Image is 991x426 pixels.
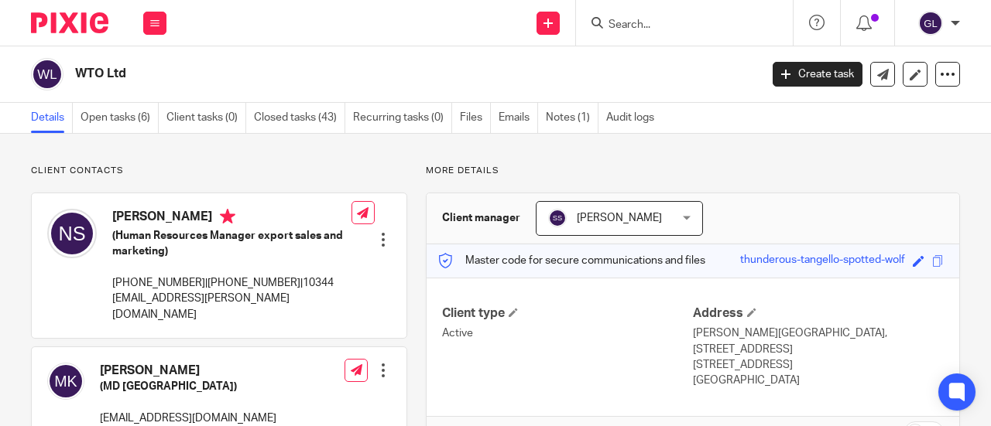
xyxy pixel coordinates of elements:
[254,103,345,133] a: Closed tasks (43)
[693,357,944,373] p: [STREET_ADDRESS]
[693,305,944,322] h4: Address
[442,210,520,226] h3: Client manager
[112,228,351,260] h5: (Human Resources Manager export sales and marketing)
[546,103,598,133] a: Notes (1)
[442,305,693,322] h4: Client type
[81,103,159,133] a: Open tasks (6)
[112,291,351,322] p: [EMAIL_ADDRESS][PERSON_NAME][DOMAIN_NAME]
[112,209,351,228] h4: [PERSON_NAME]
[353,103,452,133] a: Recurring tasks (0)
[31,58,63,90] img: svg%3E
[47,363,84,400] img: svg%3E
[740,252,905,270] div: thunderous-tangello-spotted-wolf
[75,66,615,82] h2: WTO Ltd
[438,253,705,268] p: Master code for secure communications and files
[100,411,276,426] p: [EMAIL_ADDRESS][DOMAIN_NAME]
[499,103,538,133] a: Emails
[577,213,662,223] span: [PERSON_NAME]
[606,103,662,133] a: Audit logs
[47,209,97,258] img: svg%3E
[442,325,693,341] p: Active
[693,373,944,388] p: [GEOGRAPHIC_DATA]
[31,165,407,177] p: Client contacts
[773,62,862,87] a: Create task
[220,209,235,224] i: Primary
[31,12,108,33] img: Pixie
[100,363,276,379] h4: [PERSON_NAME]
[918,11,943,36] img: svg%3E
[100,379,276,394] h5: (MD [GEOGRAPHIC_DATA])
[607,19,746,32] input: Search
[693,325,944,357] p: [PERSON_NAME][GEOGRAPHIC_DATA], [STREET_ADDRESS]
[426,165,960,177] p: More details
[31,103,73,133] a: Details
[460,103,491,133] a: Files
[548,209,567,227] img: svg%3E
[112,275,351,291] p: [PHONE_NUMBER]|[PHONE_NUMBER]|10344
[166,103,246,133] a: Client tasks (0)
